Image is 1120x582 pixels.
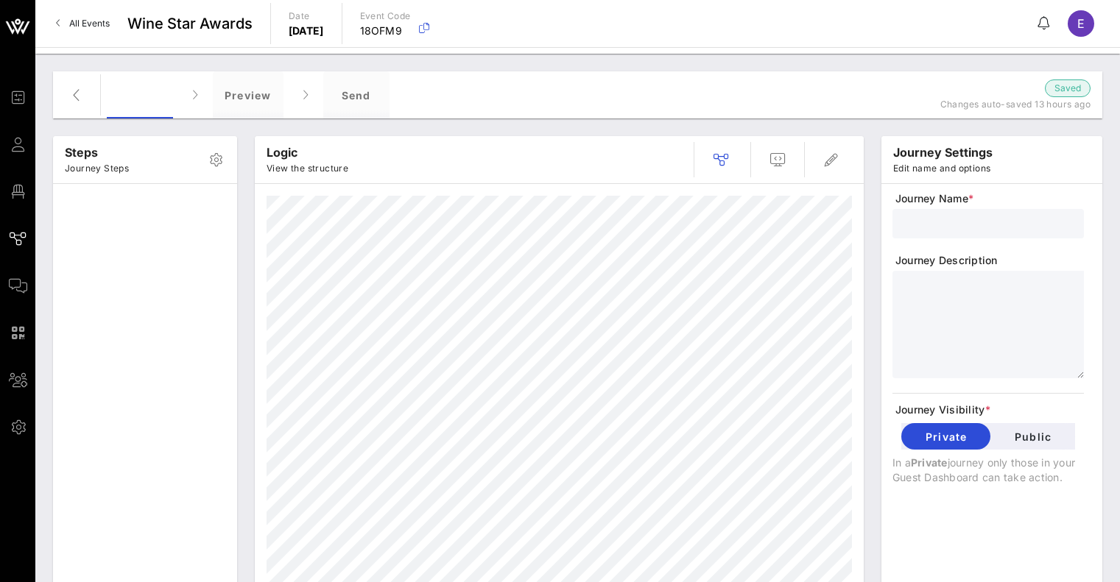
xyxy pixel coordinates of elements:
[69,18,110,29] span: All Events
[893,161,993,176] p: Edit name and options
[360,24,411,38] p: 18OFM9
[895,402,1084,417] span: Journey Visibility
[65,143,129,161] p: Steps
[1077,16,1085,31] span: E
[906,97,1091,112] p: Changes auto-saved 13 hours ago
[360,9,411,24] p: Event Code
[1002,430,1063,443] span: Public
[289,24,324,38] p: [DATE]
[892,455,1084,485] p: In a journey only those in your Guest Dashboard can take action.
[267,161,348,176] p: View the structure
[323,71,390,118] div: Send
[901,423,990,450] button: Private
[913,430,979,443] span: Private
[895,253,1084,268] span: Journey Description
[289,9,324,24] p: Date
[911,456,948,469] span: Private
[1054,81,1081,96] span: Saved
[990,423,1075,450] button: Public
[895,191,1084,206] span: Journey Name
[1068,10,1094,37] div: E
[65,161,129,176] p: Journey Steps
[47,12,119,35] a: All Events
[127,13,253,35] span: Wine Star Awards
[893,143,993,161] p: journey settings
[213,71,283,118] div: Preview
[267,143,348,161] p: Logic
